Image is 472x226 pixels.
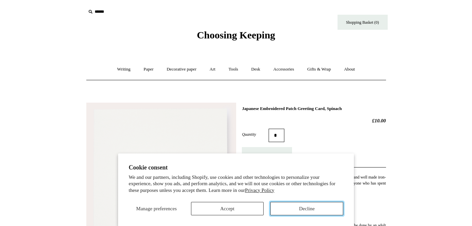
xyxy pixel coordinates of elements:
[129,164,344,171] h2: Cookie consent
[129,174,344,194] p: We and our partners, including Shopify, use cookies and other technologies to personalize your ex...
[191,202,264,215] button: Accept
[136,206,177,211] span: Manage preferences
[111,61,136,78] a: Writing
[204,61,221,78] a: Art
[242,106,386,111] h1: Japanese Embroidered Patch Greeting Card, Spinach
[197,35,275,39] a: Choosing Keeping
[245,61,266,78] a: Desk
[242,174,386,192] p: Something for a party bag or stocking filler, these extremely detailed and well made iron-patches...
[242,118,386,124] h2: £10.00
[242,131,269,137] label: Quantity
[222,61,244,78] a: Tools
[301,61,337,78] a: Gifts & Wrap
[161,61,202,78] a: Decorative paper
[267,61,300,78] a: Accessories
[137,61,160,78] a: Paper
[197,29,275,40] span: Choosing Keeping
[129,202,184,215] button: Manage preferences
[245,188,274,193] a: Privacy Policy
[338,15,388,30] a: Shopping Basket (0)
[270,202,343,215] button: Decline
[338,61,361,78] a: About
